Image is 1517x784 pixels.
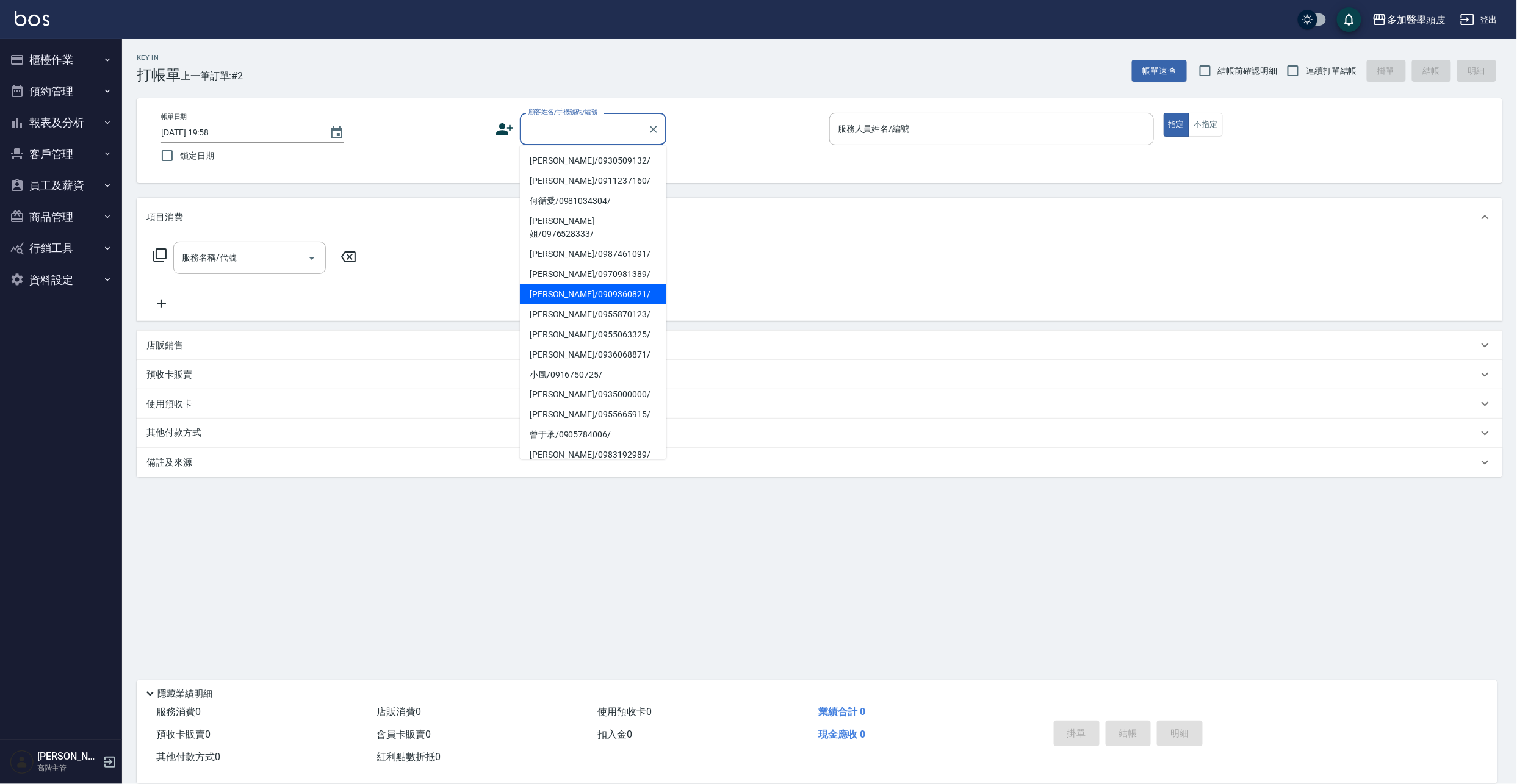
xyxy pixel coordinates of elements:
li: [PERSON_NAME]/0955870123/ [520,304,666,325]
button: Open [302,248,322,268]
p: 店販銷售 [146,339,183,352]
li: [PERSON_NAME]/0970981389/ [520,264,666,284]
p: 使用預收卡 [146,398,192,411]
li: [PERSON_NAME]/0987461091/ [520,244,666,264]
p: 項目消費 [146,211,183,224]
p: 隱藏業績明細 [157,688,212,700]
li: [PERSON_NAME]姐/0976528333/ [520,211,666,244]
h5: [PERSON_NAME] [37,750,99,763]
li: [PERSON_NAME]/0983192989/ [520,445,666,466]
button: 不指定 [1189,113,1223,137]
p: 備註及來源 [146,456,192,469]
button: Choose date, selected date is 2025-08-16 [322,118,351,148]
span: 結帳前確認明細 [1218,65,1278,77]
input: YYYY/MM/DD hh:mm [161,123,317,143]
button: save [1337,7,1361,32]
span: 店販消費 0 [377,706,422,717]
button: 行銷工具 [5,232,117,264]
span: 鎖定日期 [180,149,214,162]
p: 其他付款方式 [146,426,207,440]
p: 高階主管 [37,763,99,774]
li: 何循愛/0981034304/ [520,191,666,211]
li: [PERSON_NAME]/0955665915/ [520,405,666,425]
li: [PERSON_NAME]/0930509132/ [520,151,666,171]
li: [PERSON_NAME]/0909360821/ [520,284,666,304]
div: 店販銷售 [137,331,1502,360]
span: 扣入金 0 [597,728,632,740]
p: 預收卡販賣 [146,369,192,381]
button: 報表及分析 [5,107,117,138]
button: 資料設定 [5,264,117,296]
li: [PERSON_NAME]/0936068871/ [520,345,666,365]
span: 紅利點數折抵 0 [377,751,441,763]
div: 項目消費 [137,198,1502,237]
img: Logo [15,11,49,26]
div: 使用預收卡 [137,389,1502,419]
div: 備註及來源 [137,448,1502,477]
li: [PERSON_NAME]/0911237160/ [520,171,666,191]
li: [PERSON_NAME]/0935000000/ [520,385,666,405]
img: Person [10,750,34,774]
label: 顧客姓名/手機號碼/編號 [528,107,598,117]
span: 會員卡販賣 0 [377,728,431,740]
label: 帳單日期 [161,112,187,121]
button: 客戶管理 [5,138,117,170]
button: 櫃檯作業 [5,44,117,76]
button: 帳單速查 [1132,60,1187,82]
span: 預收卡販賣 0 [156,728,211,740]
button: 商品管理 [5,201,117,233]
h2: Key In [137,54,181,62]
button: 員工及薪資 [5,170,117,201]
h3: 打帳單 [137,67,181,84]
span: 服務消費 0 [156,706,201,717]
li: 小風/0916750725/ [520,365,666,385]
span: 連續打單結帳 [1306,65,1357,77]
span: 使用預收卡 0 [597,706,652,717]
button: 登出 [1455,9,1502,31]
button: 指定 [1164,113,1190,137]
button: 預約管理 [5,76,117,107]
div: 預收卡販賣 [137,360,1502,389]
span: 其他付款方式 0 [156,751,220,763]
button: Clear [645,121,662,138]
span: 業績合計 0 [818,706,865,717]
span: 上一筆訂單:#2 [181,68,243,84]
div: 其他付款方式 [137,419,1502,448]
li: [PERSON_NAME]/0955063325/ [520,325,666,345]
div: 多加醫學頭皮 [1387,12,1446,27]
button: 多加醫學頭皮 [1367,7,1450,32]
li: 曾于承/0905784006/ [520,425,666,445]
span: 現金應收 0 [818,728,865,740]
